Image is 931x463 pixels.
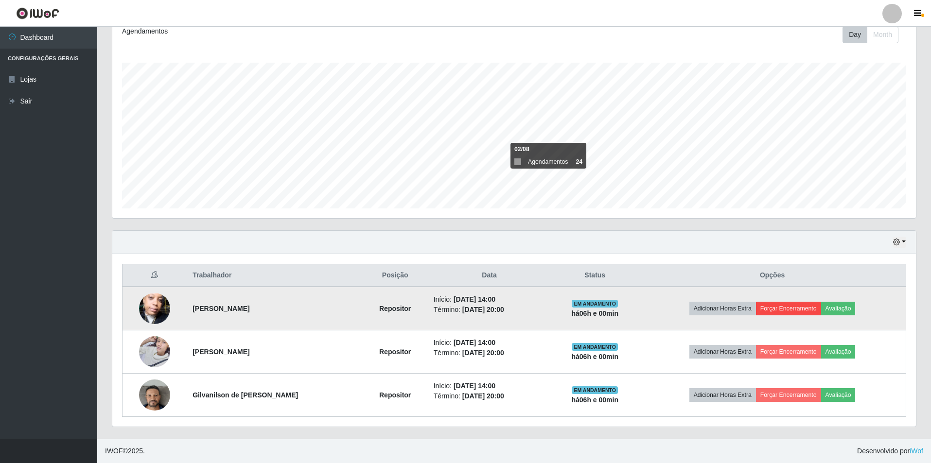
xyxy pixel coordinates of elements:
[379,391,411,399] strong: Repositor
[756,388,821,402] button: Forçar Encerramento
[454,295,495,303] time: [DATE] 14:00
[571,396,618,404] strong: há 06 h e 00 min
[571,309,618,317] strong: há 06 h e 00 min
[139,281,170,336] img: 1753494056504.jpeg
[689,388,756,402] button: Adicionar Horas Extra
[105,447,123,455] span: IWOF
[843,26,906,43] div: Toolbar with button groups
[379,348,411,356] strong: Repositor
[434,294,545,305] li: Início:
[821,302,856,315] button: Avaliação
[551,264,639,287] th: Status
[434,305,545,315] li: Término:
[867,26,898,43] button: Month
[434,381,545,391] li: Início:
[105,446,145,456] span: © 2025 .
[434,338,545,348] li: Início:
[379,305,411,312] strong: Repositor
[193,391,298,399] strong: Gilvanilson de [PERSON_NAME]
[821,345,856,359] button: Avaliação
[428,264,551,287] th: Data
[139,331,170,372] img: 1755028690244.jpeg
[843,26,898,43] div: First group
[187,264,362,287] th: Trabalhador
[572,300,618,308] span: EM ANDAMENTO
[16,7,59,19] img: CoreUI Logo
[857,446,923,456] span: Desenvolvido por
[756,345,821,359] button: Forçar Encerramento
[910,447,923,455] a: iWof
[689,345,756,359] button: Adicionar Horas Extra
[572,343,618,351] span: EM ANDAMENTO
[193,348,249,356] strong: [PERSON_NAME]
[462,349,504,357] time: [DATE] 20:00
[434,391,545,401] li: Término:
[122,26,440,36] div: Agendamentos
[454,382,495,390] time: [DATE] 14:00
[572,386,618,394] span: EM ANDAMENTO
[462,306,504,313] time: [DATE] 20:00
[462,392,504,400] time: [DATE] 20:00
[454,339,495,346] time: [DATE] 14:00
[756,302,821,315] button: Forçar Encerramento
[193,305,249,312] strong: [PERSON_NAME]
[571,353,618,360] strong: há 06 h e 00 min
[139,367,170,423] img: 1755611081908.jpeg
[843,26,867,43] button: Day
[689,302,756,315] button: Adicionar Horas Extra
[363,264,428,287] th: Posição
[434,348,545,358] li: Término:
[821,388,856,402] button: Avaliação
[639,264,906,287] th: Opções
